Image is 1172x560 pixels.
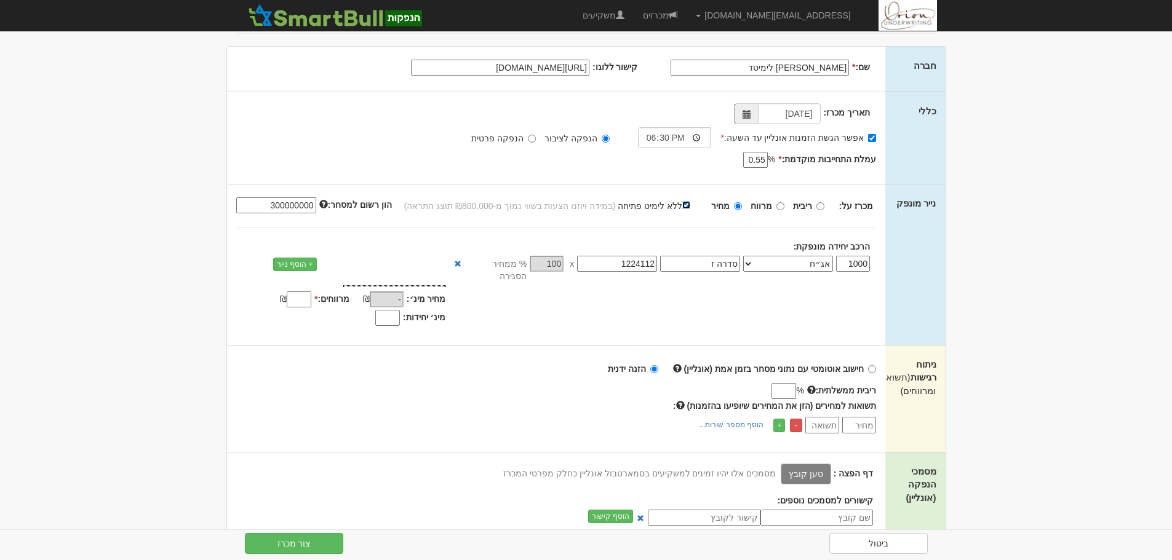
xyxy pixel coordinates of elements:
input: שם הסדרה * [660,256,740,272]
strong: הרכב יחידה מונפקת: [794,242,870,251]
label: מחיר מינ׳: [407,293,446,305]
label: עמלת התחייבות מוקדמת: [778,153,876,165]
label: : [673,400,876,412]
input: הנפקה לציבור [602,135,610,143]
label: מרווחים: [314,293,349,305]
label: כללי [919,105,936,117]
input: הנפקה פרטית [528,135,536,143]
input: ללא לימיט פתיחה [682,201,690,209]
strong: הזנה ידנית [608,364,646,374]
div: ₪ [349,293,407,307]
span: (במידה ויוזנו הצעות בשווי נמוך מ-₪800,000 תוצג התראה) [404,201,616,211]
label: הון רשום למסחר: [319,199,392,211]
input: ריבית [816,202,824,210]
img: SmartBull Logo [245,3,426,28]
strong: מרווח [751,201,772,211]
strong: מחיר [711,201,730,211]
label: חברה [914,59,936,72]
label: טען קובץ [781,463,831,484]
span: (תשואות ומרווחים) [877,372,936,395]
label: תאריך מכרז: [824,106,871,119]
input: קישור לקובץ [648,510,760,526]
strong: חישוב אוטומטי עם נתוני מסחר בזמן אמת (אונליין) [684,364,864,374]
a: - [790,419,802,432]
a: ביטול [829,533,928,554]
strong: מכרז על: [839,201,874,211]
div: ₪ [257,293,314,307]
input: אפשר הגשת הזמנות אונליין עד השעה:* [868,134,876,142]
button: הוסף קישור [588,510,633,523]
span: x [570,258,574,270]
a: הוסף מספר שורות... [695,418,767,432]
label: נייר מונפק [896,197,936,210]
input: תשואה [805,417,839,433]
button: צור מכרז [245,533,343,554]
span: % [768,153,775,165]
label: שם: [852,61,870,73]
a: + [773,419,785,432]
input: הזנה ידנית [650,365,658,373]
span: % [796,384,803,396]
strong: קישורים למסמכים נוספים: [778,495,873,505]
label: ללא לימיט פתיחה [618,199,703,212]
input: מרווח [776,202,784,210]
label: מינ׳ יחידות: [403,311,446,323]
input: אחוז [530,256,564,272]
strong: דף הפצה : [834,468,873,478]
strong: ריבית [793,201,812,211]
label: ניתוח רגישות [895,358,936,397]
input: מחיר [734,202,742,210]
a: + הוסף נייר [273,258,317,271]
label: הנפקה פרטית [471,132,536,144]
label: אפשר הגשת הזמנות אונליין עד השעה: [720,132,876,144]
label: ריבית ממשלתית: [807,384,877,396]
label: הנפקה לציבור [544,132,610,144]
span: תשואות למחירים (הזן את המחירים שיופיעו בהזמנות) [687,401,877,411]
label: מסמכי הנפקה (אונליין) [895,465,936,504]
span: % ממחיר הסגירה [465,258,527,282]
span: מסמכים אלו יהיו זמינים למשקיעים בסמארטבול אונליין כחלק מפרטי המכרז [503,468,776,478]
label: קישור ללוגו: [592,61,638,73]
input: כמות [836,256,870,272]
input: מספר נייר [577,256,657,272]
input: שם קובץ [760,510,873,526]
input: מחיר [842,417,876,433]
input: חישוב אוטומטי עם נתוני מסחר בזמן אמת (אונליין) [868,365,876,373]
